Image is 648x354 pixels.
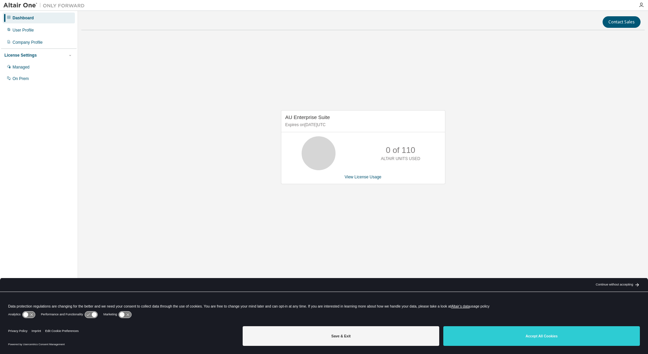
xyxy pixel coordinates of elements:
div: License Settings [4,53,37,58]
div: Dashboard [13,15,34,21]
p: Expires on [DATE] UTC [285,122,439,128]
p: ALTAIR UNITS USED [381,156,420,162]
div: Company Profile [13,40,43,45]
div: On Prem [13,76,29,81]
div: User Profile [13,27,34,33]
p: 0 of 110 [386,144,415,156]
div: Managed [13,64,29,70]
img: Altair One [3,2,88,9]
span: AU Enterprise Suite [285,114,330,120]
button: Contact Sales [603,16,641,28]
a: View License Usage [345,175,382,179]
